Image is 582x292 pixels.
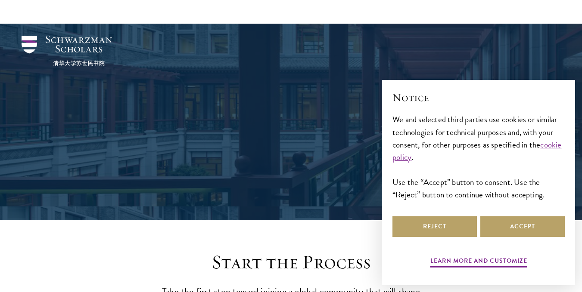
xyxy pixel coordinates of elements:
button: Accept [480,216,565,237]
div: We and selected third parties use cookies or similar technologies for technical purposes and, wit... [392,113,565,200]
h2: Start the Process [158,250,425,274]
img: Schwarzman Scholars [22,36,112,66]
button: Reject [392,216,477,237]
button: Learn more and customize [430,255,527,269]
h2: Notice [392,90,565,105]
a: cookie policy [392,138,562,163]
